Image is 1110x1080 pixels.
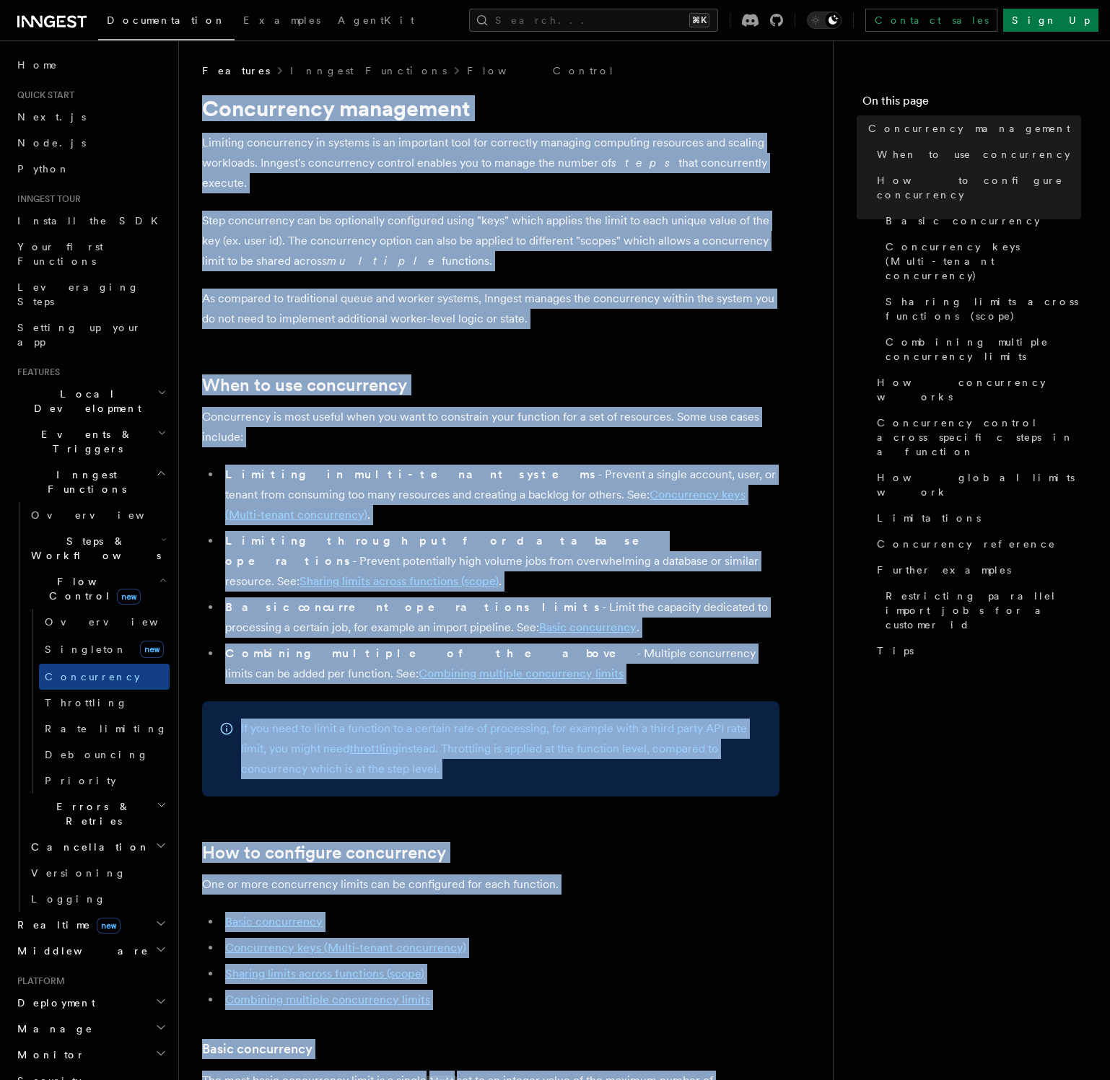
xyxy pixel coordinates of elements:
[202,133,779,193] p: Limiting concurrency in systems is an important tool for correctly managing computing resources a...
[539,620,637,634] a: Basic concurrency
[12,975,65,987] span: Platform
[31,893,106,905] span: Logging
[467,63,615,78] a: Flow Control
[12,89,74,101] span: Quick start
[25,799,157,828] span: Errors & Retries
[871,167,1081,208] a: How to configure concurrency
[877,511,981,525] span: Limitations
[45,749,149,760] span: Debouncing
[871,465,1081,505] a: How global limits work
[202,1039,313,1059] a: Basic concurrency
[235,4,329,39] a: Examples
[140,641,164,658] span: new
[886,240,1081,283] span: Concurrency keys (Multi-tenant concurrency)
[12,387,157,416] span: Local Development
[871,531,1081,557] a: Concurrency reference
[25,568,170,609] button: Flow Controlnew
[12,467,156,496] span: Inngest Functions
[868,121,1070,136] span: Concurrency management
[17,137,86,149] span: Node.js
[12,52,170,78] a: Home
[877,416,1081,459] span: Concurrency control across specific steps in a function
[12,427,157,456] span: Events & Triggers
[12,996,95,1010] span: Deployment
[329,4,423,39] a: AgentKit
[17,111,86,123] span: Next.js
[221,597,779,638] li: - Limit the capacity dedicated to processing a certain job, for example an import pipeline. See: .
[202,95,779,121] h1: Concurrency management
[886,294,1081,323] span: Sharing limits across functions (scope)
[31,509,180,521] span: Overview
[45,697,128,708] span: Throttling
[202,874,779,895] p: One or more concurrency limits can be configured for each function.
[12,990,170,1016] button: Deployment
[886,589,1081,632] span: Restricting parallel import jobs for a customer id
[202,843,446,863] a: How to configure concurrency
[202,375,407,395] a: When to use concurrency
[12,918,121,932] span: Realtime
[611,156,678,170] em: steps
[39,768,170,794] a: Priority
[871,638,1081,664] a: Tips
[17,241,103,267] span: Your first Functions
[877,563,1011,577] span: Further examples
[25,794,170,834] button: Errors & Retries
[97,918,121,934] span: new
[327,254,442,268] em: multiple
[225,967,424,980] a: Sharing limits across functions (scope)
[17,322,141,348] span: Setting up your app
[880,208,1081,234] a: Basic concurrency
[225,646,637,660] strong: Combining multiple of the above
[290,63,447,78] a: Inngest Functions
[12,1016,170,1042] button: Manage
[871,557,1081,583] a: Further examples
[338,14,414,26] span: AgentKit
[12,1042,170,1068] button: Monitor
[17,58,58,72] span: Home
[877,537,1056,551] span: Concurrency reference
[25,860,170,886] a: Versioning
[25,502,170,528] a: Overview
[225,915,323,928] a: Basic concurrency
[12,421,170,462] button: Events & Triggers
[862,92,1081,115] h4: On this page
[886,214,1040,228] span: Basic concurrency
[17,215,167,227] span: Install the SDK
[300,574,499,588] a: Sharing limits across functions (scope)
[39,664,170,690] a: Concurrency
[12,944,149,958] span: Middleware
[877,147,1070,162] span: When to use concurrency
[45,775,116,786] span: Priority
[12,156,170,182] a: Python
[12,912,170,938] button: Realtimenew
[202,289,779,329] p: As compared to traditional queue and worker systems, Inngest manages the concurrency within the s...
[45,671,140,682] span: Concurrency
[98,4,235,40] a: Documentation
[880,234,1081,289] a: Concurrency keys (Multi-tenant concurrency)
[243,14,320,26] span: Examples
[12,1048,85,1062] span: Monitor
[349,742,398,755] a: throttling
[886,335,1081,364] span: Combining multiple concurrency limits
[225,993,430,1006] a: Combining multiple concurrency limits
[225,941,466,954] a: Concurrency keys (Multi-tenant concurrency)
[862,115,1081,141] a: Concurrency management
[221,644,779,684] li: - Multiple concurrency limits can be added per function. See:
[117,589,141,605] span: new
[39,609,170,635] a: Overview
[45,616,193,628] span: Overview
[12,193,81,205] span: Inngest tour
[12,130,170,156] a: Node.js
[225,534,660,568] strong: Limiting throughput for database operations
[871,410,1081,465] a: Concurrency control across specific steps in a function
[45,723,167,734] span: Rate limiting
[241,719,762,779] p: If you need to limit a function to a certain rate of processing, for example with a third party A...
[871,369,1081,410] a: How concurrency works
[871,141,1081,167] a: When to use concurrency
[12,938,170,964] button: Middleware
[39,716,170,742] a: Rate limiting
[877,644,914,658] span: Tips
[202,63,270,78] span: Features
[12,381,170,421] button: Local Development
[202,407,779,447] p: Concurrency is most useful when you want to constrain your function for a set of resources. Some ...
